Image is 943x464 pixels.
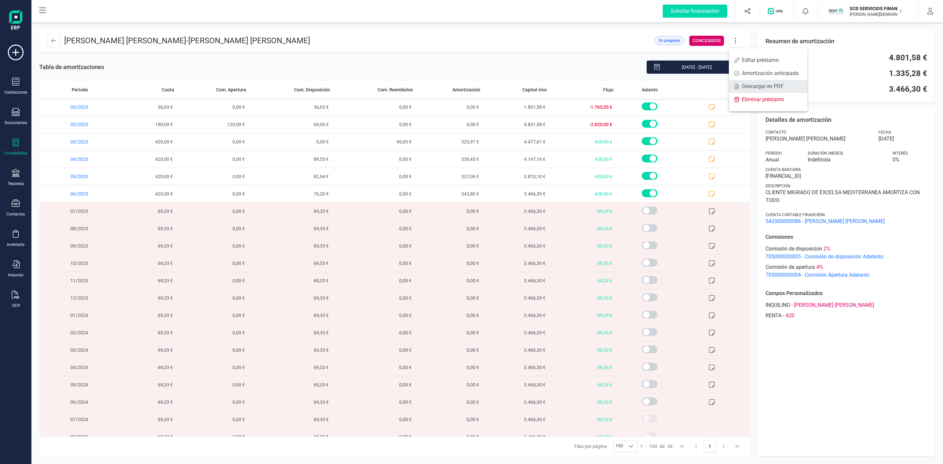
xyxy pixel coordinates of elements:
[39,99,110,116] span: 03/2023
[110,255,177,272] span: 69,33 €
[649,443,657,450] span: 100
[549,428,616,445] span: 69,33 €
[333,99,416,116] span: 0,00 €
[766,245,822,253] span: Comisión de disposición
[177,99,249,116] span: 0,00 €
[9,10,22,31] img: Logo Finanedi
[483,99,550,116] span: 1.801,58 €
[416,116,483,133] span: 0,00 €
[249,237,333,254] span: 69,33 €
[333,133,416,150] span: 96,03 €
[249,133,333,150] span: 0,00 €
[249,342,333,359] span: 69,33 €
[483,255,550,272] span: 3.466,30 €
[110,99,177,116] span: 36,03 €
[39,168,110,185] span: 05/2023
[416,99,483,116] span: 0,00 €
[333,237,416,254] span: 0,00 €
[766,312,782,320] span: RENTA
[110,151,177,168] span: 420,00 €
[333,272,416,289] span: 0,00 €
[766,172,927,180] span: [FINANCIAL_ID]
[549,394,616,411] span: 69,33 €
[766,167,801,172] span: Cuenta bancaria
[829,4,843,18] img: SC
[642,86,658,93] span: Asiento
[8,181,24,186] div: Tesorería
[333,185,416,202] span: 0,00 €
[39,342,110,359] span: 03/2024
[39,63,104,72] span: Tabla de amortizaciones
[416,394,483,411] span: 0,00 €
[39,289,110,306] span: 12/2023
[416,428,483,445] span: 0,00 €
[188,36,310,45] span: [PERSON_NAME] [PERSON_NAME]
[110,289,177,306] span: 69,33 €
[764,1,789,22] button: Logo de OPS
[549,272,616,289] span: 69,33 €
[177,289,249,306] span: 0,00 €
[110,411,177,428] span: 69,33 €
[177,133,249,150] span: 0,00 €
[483,289,550,306] span: 3.466,30 €
[110,359,177,376] span: 69,33 €
[333,359,416,376] span: 0,00 €
[766,271,927,279] span: 705000000004 - Comisión Apertura Adelanto
[549,168,616,185] span: 420,00 €
[110,324,177,341] span: 69,33 €
[294,86,330,93] span: Com. Disposición
[333,394,416,411] span: 0,00 €
[766,233,927,241] p: Comisiones
[177,116,249,133] span: 120,00 €
[483,324,550,341] span: 3.466,30 €
[4,90,27,95] div: Validaciones
[39,307,110,324] span: 01/2024
[249,185,333,202] span: 76,20 €
[249,428,333,445] span: 69,33 €
[453,86,480,93] span: Amortización
[816,263,823,271] span: 4 %
[333,324,416,341] span: 0,00 €
[249,394,333,411] span: 69,33 €
[249,99,333,116] span: 36,03 €
[483,376,550,393] span: 3.466,30 €
[717,440,730,453] button: Next Page
[549,133,616,150] span: 420,00 €
[110,203,177,220] span: 69,33 €
[12,303,20,308] div: OCR
[110,376,177,393] span: 69,33 €
[768,8,785,14] img: Logo de OPS
[766,212,825,217] span: Cuenta contable financiera
[4,151,27,156] div: Contabilidad
[742,58,802,63] span: Editar préstamo
[522,86,547,93] span: Capital vivo
[249,116,333,133] span: 60,00 €
[889,52,927,63] span: 4.801,58 €
[39,428,110,445] span: 08/2024
[549,220,616,237] span: 69,33 €
[549,255,616,272] span: 69,33 €
[249,289,333,306] span: 69,33 €
[7,242,25,247] div: Inventario
[742,84,802,89] span: Descargar en PDF
[659,38,680,44] span: En progreso
[742,71,802,76] span: Amortización anticipada
[333,411,416,428] span: 0,00 €
[549,376,616,393] span: 69,33 €
[39,220,110,237] span: 08/2023
[177,411,249,428] span: 0,00 €
[483,272,550,289] span: 3.466,30 €
[378,86,413,93] span: Com. Reembolso
[416,289,483,306] span: 0,00 €
[110,220,177,237] span: 69,33 €
[655,1,735,22] button: Solicitar financiación
[766,189,927,204] span: CLIENTE MIGRADO DE EXCELSA MEDITERRANEA AMORTIZA CON TODO
[878,135,894,143] span: [DATE]
[483,116,550,133] span: 4.801,58 €
[333,203,416,220] span: 0,00 €
[72,86,88,93] span: Periodo
[823,245,830,253] span: 2 %
[416,151,483,168] span: 330,45 €
[249,168,333,185] span: 82,94 €
[39,359,110,376] span: 04/2024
